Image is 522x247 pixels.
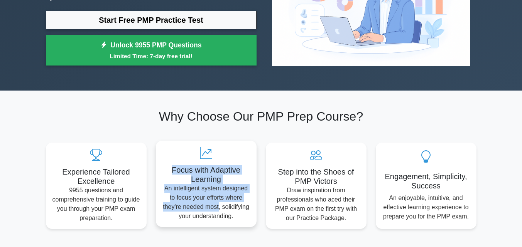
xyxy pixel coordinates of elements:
[52,167,140,186] h5: Experience Tailored Excellence
[272,167,360,186] h5: Step into the Shoes of PMP Victors
[52,186,140,223] p: 9955 questions and comprehensive training to guide you through your PMP exam preparation.
[46,109,476,124] h2: Why Choose Our PMP Prep Course?
[162,165,250,184] h5: Focus with Adaptive Learning
[56,52,247,60] small: Limited Time: 7-day free trial!
[46,35,257,66] a: Unlock 9955 PMP QuestionsLimited Time: 7-day free trial!
[162,184,250,221] p: An intelligent system designed to focus your efforts where they're needed most, solidifying your ...
[382,172,470,190] h5: Engagement, Simplicity, Success
[46,11,257,29] a: Start Free PMP Practice Test
[382,193,470,221] p: An enjoyable, intuitive, and effective learning experience to prepare you for the PMP exam.
[272,186,360,223] p: Draw inspiration from professionals who aced their PMP exam on the first try with our Practice Pa...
